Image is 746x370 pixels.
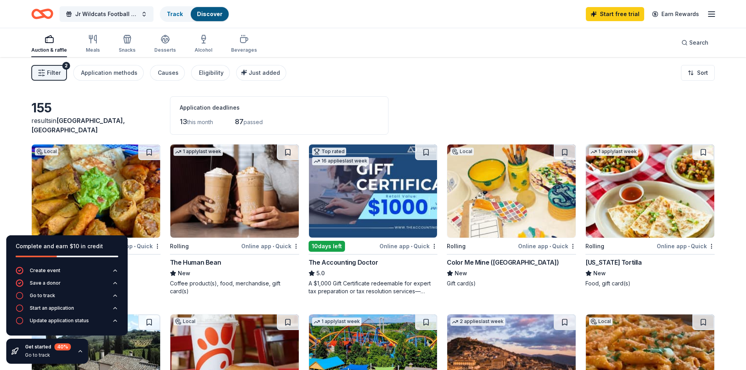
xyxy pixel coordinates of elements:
[32,144,160,238] img: Image for Blue Moon Mexican Cafe
[170,258,221,267] div: The Human Bean
[119,31,135,57] button: Snacks
[236,65,286,81] button: Just added
[16,279,118,292] button: Save a donor
[154,47,176,53] div: Desserts
[697,68,708,78] span: Sort
[518,241,576,251] div: Online app Quick
[30,305,74,311] div: Start an application
[170,144,299,238] img: Image for The Human Bean
[180,103,379,112] div: Application deadlines
[675,35,715,51] button: Search
[688,243,690,249] span: •
[16,242,118,251] div: Complete and earn $10 in credit
[31,144,161,287] a: Image for Blue Moon Mexican CafeLocalRollingOnline app•QuickBlue Moon Mexican CafeNewFood, gift c...
[231,31,257,57] button: Beverages
[81,68,137,78] div: Application methods
[150,65,185,81] button: Causes
[75,9,138,19] span: Jr Wildcats Football & Cheering Bingo / Tricky Tray
[195,47,212,53] div: Alcohol
[379,241,437,251] div: Online app Quick
[447,144,576,287] a: Image for Color Me Mine (Ridgewood)LocalRollingOnline app•QuickColor Me Mine ([GEOGRAPHIC_DATA])N...
[411,243,412,249] span: •
[30,318,89,324] div: Update application status
[681,65,715,81] button: Sort
[309,144,438,295] a: Image for The Accounting DoctorTop rated16 applieslast week10days leftOnline app•QuickThe Account...
[173,148,223,156] div: 1 apply last week
[25,343,71,350] div: Get started
[593,269,606,278] span: New
[16,292,118,304] button: Go to track
[31,31,67,57] button: Auction & raffle
[273,243,274,249] span: •
[585,280,715,287] div: Food, gift card(s)
[447,144,576,238] img: Image for Color Me Mine (Ridgewood)
[241,241,299,251] div: Online app Quick
[86,47,100,53] div: Meals
[16,267,118,279] button: Create event
[197,11,222,17] a: Discover
[312,318,361,326] div: 1 apply last week
[450,148,474,155] div: Local
[31,117,125,134] span: in
[586,144,714,238] img: Image for California Tortilla
[195,31,212,57] button: Alcohol
[309,280,438,295] div: A $1,000 Gift Certificate redeemable for expert tax preparation or tax resolution services—recipi...
[173,318,197,325] div: Local
[31,116,161,135] div: results
[16,304,118,317] button: Start an application
[589,148,638,156] div: 1 apply last week
[31,117,125,134] span: [GEOGRAPHIC_DATA], [GEOGRAPHIC_DATA]
[73,65,144,81] button: Application methods
[316,269,325,278] span: 5.0
[31,65,67,81] button: Filter2
[35,148,58,155] div: Local
[191,65,230,81] button: Eligibility
[447,280,576,287] div: Gift card(s)
[312,157,369,165] div: 16 applies last week
[119,47,135,53] div: Snacks
[54,343,71,350] div: 40 %
[455,269,467,278] span: New
[199,68,224,78] div: Eligibility
[447,242,466,251] div: Rolling
[657,241,715,251] div: Online app Quick
[60,6,154,22] button: Jr Wildcats Football & Cheering Bingo / Tricky Tray
[31,47,67,53] div: Auction & raffle
[25,352,71,358] div: Go to track
[447,258,559,267] div: Color Me Mine ([GEOGRAPHIC_DATA])
[16,317,118,329] button: Update application status
[47,68,61,78] span: Filter
[170,242,189,251] div: Rolling
[62,62,70,70] div: 2
[312,148,346,155] div: Top rated
[31,5,53,23] a: Home
[585,144,715,287] a: Image for California Tortilla1 applylast weekRollingOnline app•Quick[US_STATE] TortillaNewFood, g...
[178,269,190,278] span: New
[170,280,299,295] div: Coffee product(s), food, merchandise, gift card(s)
[158,68,179,78] div: Causes
[309,241,345,252] div: 10 days left
[160,6,229,22] button: TrackDiscover
[309,144,437,238] img: Image for The Accounting Doctor
[647,7,704,21] a: Earn Rewards
[309,258,378,267] div: The Accounting Doctor
[30,292,55,299] div: Go to track
[180,117,187,126] span: 13
[450,318,505,326] div: 2 applies last week
[30,267,60,274] div: Create event
[31,100,161,116] div: 155
[167,11,183,17] a: Track
[249,69,280,76] span: Just added
[585,258,641,267] div: [US_STATE] Tortilla
[30,280,61,286] div: Save a donor
[689,38,708,47] span: Search
[231,47,257,53] div: Beverages
[154,31,176,57] button: Desserts
[586,7,644,21] a: Start free trial
[585,242,604,251] div: Rolling
[86,31,100,57] button: Meals
[187,119,213,125] span: this month
[134,243,135,249] span: •
[244,119,263,125] span: passed
[170,144,299,295] a: Image for The Human Bean1 applylast weekRollingOnline app•QuickThe Human BeanNewCoffee product(s)...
